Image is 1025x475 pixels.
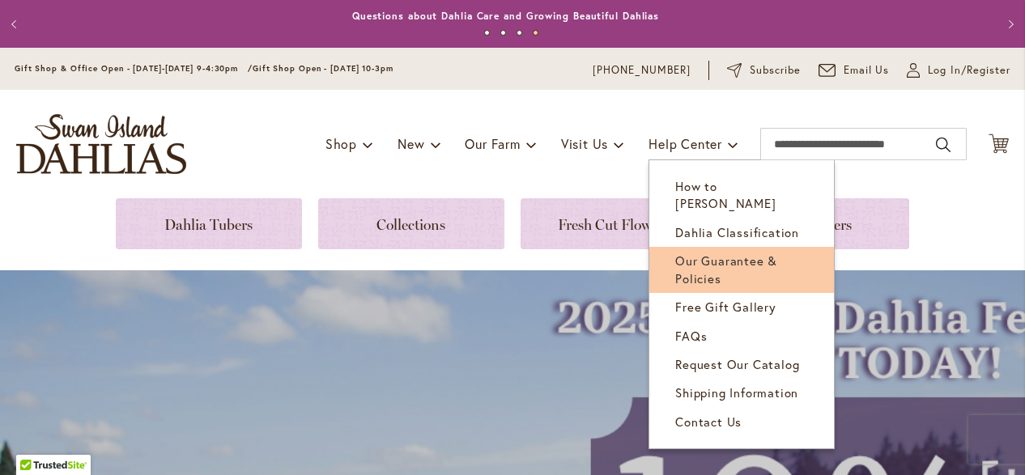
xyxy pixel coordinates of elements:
a: store logo [16,114,186,174]
span: Request Our Catalog [675,356,799,372]
span: Visit Us [561,135,608,152]
button: 1 of 4 [484,30,490,36]
span: Contact Us [675,414,742,430]
button: 3 of 4 [517,30,522,36]
button: Next [993,8,1025,40]
span: Subscribe [750,62,801,78]
span: New [398,135,424,152]
span: Our Guarantee & Policies [675,252,777,286]
span: Our Farm [465,135,520,152]
button: 2 of 4 [500,30,506,36]
a: [PHONE_NUMBER] [593,62,691,78]
a: Subscribe [727,62,801,78]
span: Gift Shop & Office Open - [DATE]-[DATE] 9-4:30pm / [15,63,253,74]
span: FAQs [675,328,707,344]
span: Dahlia Classification [675,224,799,240]
span: Email Us [844,62,890,78]
span: Help Center [649,135,722,152]
span: Log In/Register [928,62,1010,78]
a: Questions about Dahlia Care and Growing Beautiful Dahlias [352,10,659,22]
span: Shipping Information [675,384,798,401]
span: Gift Shop Open - [DATE] 10-3pm [253,63,393,74]
span: How to [PERSON_NAME] [675,178,776,211]
a: Log In/Register [907,62,1010,78]
span: Free Gift Gallery [675,299,776,315]
span: Shop [325,135,357,152]
a: Email Us [819,62,890,78]
button: 4 of 4 [533,30,538,36]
